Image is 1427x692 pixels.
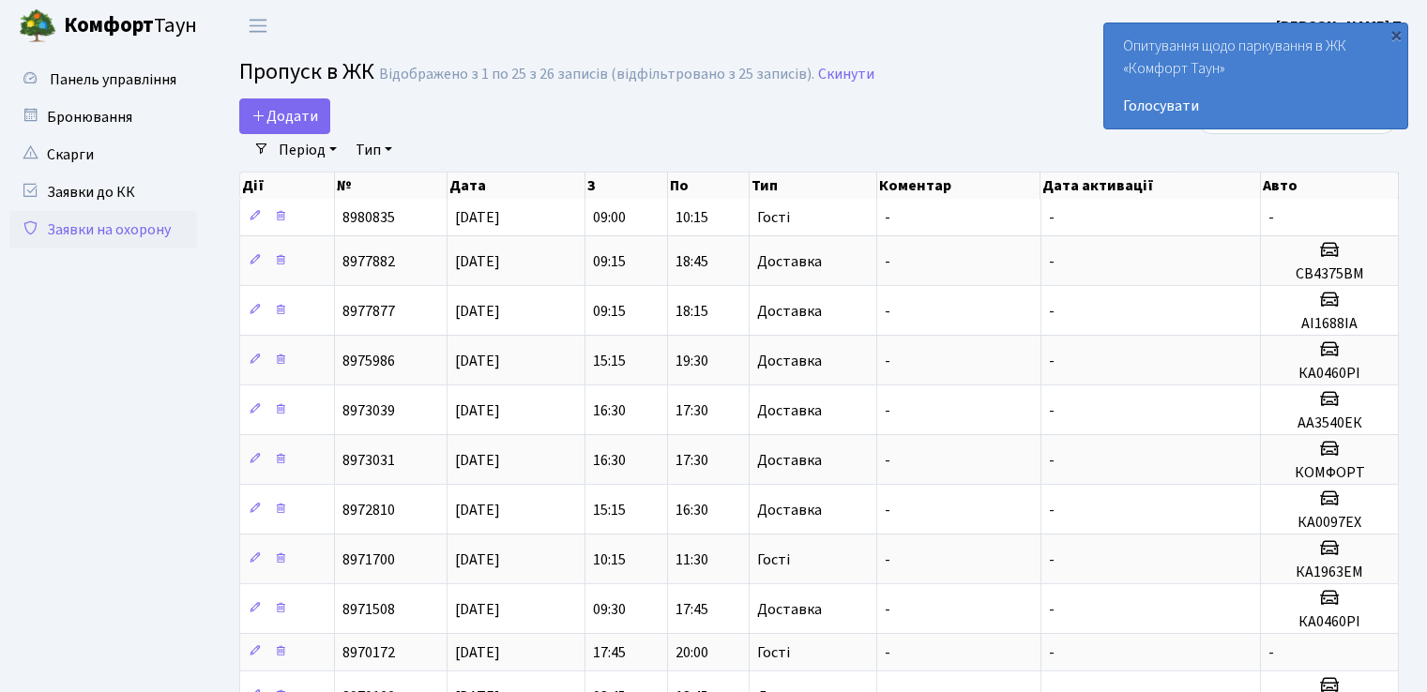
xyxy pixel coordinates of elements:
[593,351,626,371] span: 15:15
[1049,549,1055,570] span: -
[1276,16,1404,37] b: [PERSON_NAME] Т.
[455,450,500,471] span: [DATE]
[9,211,197,248] a: Заявки на охорону
[1268,564,1390,581] h5: КА1963ЕМ
[1276,15,1404,38] a: [PERSON_NAME] Т.
[455,251,500,272] span: [DATE]
[335,173,448,199] th: №
[585,173,667,199] th: З
[251,106,318,127] span: Додати
[757,503,822,518] span: Доставка
[1268,365,1390,383] h5: КА0460РІ
[757,210,790,225] span: Гості
[757,552,790,567] span: Гості
[668,173,750,199] th: По
[593,450,626,471] span: 16:30
[818,66,874,83] a: Скинути
[885,450,890,471] span: -
[676,642,708,663] span: 20:00
[342,549,395,570] span: 8971700
[593,400,626,421] span: 16:30
[593,549,626,570] span: 10:15
[1261,173,1399,199] th: Авто
[676,207,708,228] span: 10:15
[885,642,890,663] span: -
[1049,301,1055,322] span: -
[1049,351,1055,371] span: -
[1268,514,1390,532] h5: КА0097ЕХ
[64,10,197,42] span: Таун
[342,207,395,228] span: 8980835
[593,251,626,272] span: 09:15
[455,500,500,520] span: [DATE]
[455,549,500,570] span: [DATE]
[348,134,400,166] a: Тип
[342,642,395,663] span: 8970172
[1040,173,1261,199] th: Дата активації
[342,400,395,421] span: 8973039
[379,66,814,83] div: Відображено з 1 по 25 з 26 записів (відфільтровано з 25 записів).
[885,207,890,228] span: -
[593,500,626,520] span: 15:15
[1268,464,1390,482] h5: КОМФОРТ
[885,549,890,570] span: -
[757,602,822,617] span: Доставка
[448,173,585,199] th: Дата
[676,549,708,570] span: 11:30
[455,642,500,663] span: [DATE]
[676,351,708,371] span: 19:30
[593,642,626,663] span: 17:45
[50,69,176,90] span: Панель управління
[455,599,500,620] span: [DATE]
[676,400,708,421] span: 17:30
[676,301,708,322] span: 18:15
[9,136,197,173] a: Скарги
[1268,265,1390,283] h5: СВ4375ВМ
[885,400,890,421] span: -
[1049,450,1055,471] span: -
[9,61,197,98] a: Панель управління
[1049,500,1055,520] span: -
[1049,207,1055,228] span: -
[342,500,395,520] span: 8972810
[1268,315,1390,333] h5: АІ1688ІА
[757,645,790,660] span: Гості
[239,55,374,88] span: Пропуск в ЖК
[342,599,395,620] span: 8971508
[885,301,890,322] span: -
[455,207,500,228] span: [DATE]
[1268,613,1390,631] h5: КА0460РІ
[1123,95,1389,117] a: Голосувати
[455,400,500,421] span: [DATE]
[757,354,822,369] span: Доставка
[877,173,1040,199] th: Коментар
[593,207,626,228] span: 09:00
[1104,23,1407,128] div: Опитування щодо паркування в ЖК «Комфорт Таун»
[271,134,344,166] a: Період
[1049,400,1055,421] span: -
[885,351,890,371] span: -
[342,251,395,272] span: 8977882
[757,453,822,468] span: Доставка
[64,10,154,40] b: Комфорт
[1049,599,1055,620] span: -
[676,599,708,620] span: 17:45
[19,8,56,45] img: logo.png
[1268,414,1390,432] h5: АА3540ЕК
[885,500,890,520] span: -
[9,98,197,136] a: Бронювання
[676,500,708,520] span: 16:30
[593,599,626,620] span: 09:30
[1268,642,1274,663] span: -
[750,173,877,199] th: Тип
[235,10,281,41] button: Переключити навігацію
[593,301,626,322] span: 09:15
[455,301,500,322] span: [DATE]
[1268,207,1274,228] span: -
[1049,251,1055,272] span: -
[342,301,395,322] span: 8977877
[239,98,330,134] a: Додати
[676,450,708,471] span: 17:30
[9,173,197,211] a: Заявки до КК
[455,351,500,371] span: [DATE]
